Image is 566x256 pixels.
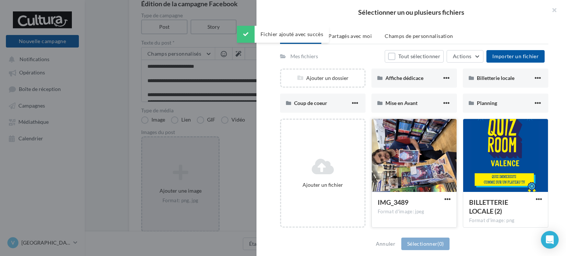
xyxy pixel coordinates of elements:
[385,33,453,39] span: Champs de personnalisation
[469,198,508,215] span: BILLETTERIE LOCALE (2)
[385,75,423,81] span: Affiche dédicace
[237,26,329,43] div: Fichier ajouté avec succès
[268,9,554,15] h2: Sélectionner un ou plusieurs fichiers
[378,198,408,206] span: IMG_3489
[469,217,542,224] div: Format d'image: png
[290,53,318,60] div: Mes fichiers
[373,239,398,248] button: Annuler
[492,53,539,59] span: Importer un fichier
[385,100,417,106] span: Mise en Avant
[385,50,444,63] button: Tout sélectionner
[437,241,444,247] span: (0)
[284,181,361,189] div: Ajouter un fichier
[486,50,545,63] button: Importer un fichier
[477,75,514,81] span: Billetterie locale
[453,53,471,59] span: Actions
[401,238,450,250] button: Sélectionner(0)
[541,231,559,249] div: Open Intercom Messenger
[294,100,327,106] span: Coup de coeur
[477,100,497,106] span: Planning
[447,50,483,63] button: Actions
[328,33,372,39] span: Partagés avec moi
[378,208,451,215] div: Format d'image: jpeg
[281,74,364,82] div: Ajouter un dossier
